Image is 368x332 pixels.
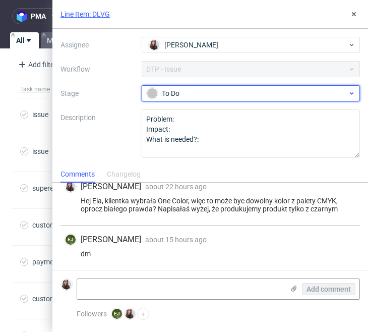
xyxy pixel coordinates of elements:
img: logo [17,11,31,22]
div: issue [32,147,48,155]
img: Sandra Beśka [66,182,76,192]
span: Followers [77,310,107,318]
div: custom dch 2/2 [32,221,82,229]
span: about 15 hours ago [145,236,207,244]
div: payment link [32,258,72,266]
div: superexpress pca [32,184,87,192]
div: dm [65,250,356,258]
img: Sandra Beśka [125,309,135,319]
label: Description [60,112,134,156]
span: Task name [20,85,246,94]
img: Sandra Beśka [149,40,159,50]
div: issue [32,110,48,119]
label: Assignee [60,39,134,51]
textarea: Problem: Impact: What is needed?: [142,109,360,158]
span: about 22 hours ago [145,183,207,191]
div: custom dch 1/2 [32,295,82,303]
figcaption: EJ [112,309,122,319]
button: + [137,308,149,320]
label: Stage [60,87,134,99]
label: Workflow [60,63,134,75]
button: pma [12,8,63,24]
span: pma [31,13,46,20]
span: [PERSON_NAME] [81,234,141,245]
div: To Do [147,88,347,99]
div: Hej Ela, klientka wybrała One Color, więc to może byc dowolny kolor z palety CMYK, oprocz białego... [65,197,356,213]
span: [PERSON_NAME] [164,40,218,50]
div: Add filter [14,57,58,73]
img: Sandra Beśka [62,280,72,290]
a: Line Item: DLVG [60,9,110,19]
div: Comments [60,167,95,183]
span: [PERSON_NAME] [81,181,141,192]
div: Changelog [107,167,141,183]
a: All [10,32,39,48]
figcaption: EJ [66,235,76,245]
